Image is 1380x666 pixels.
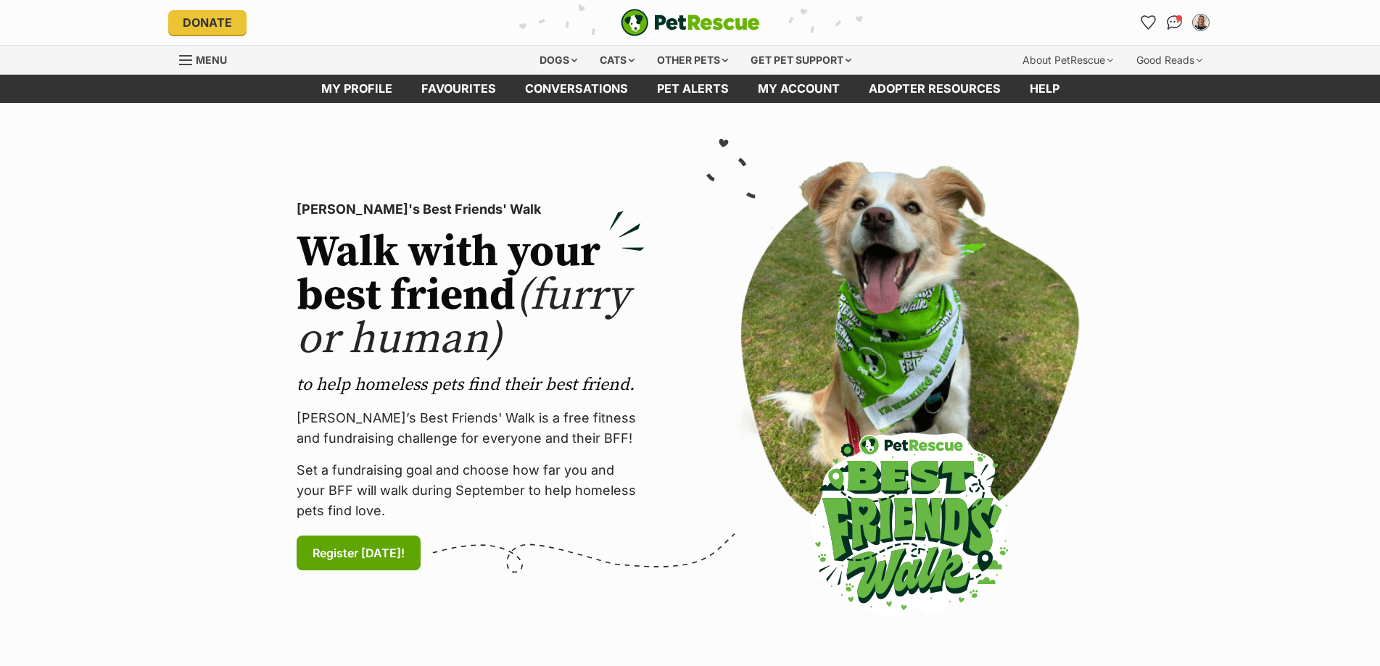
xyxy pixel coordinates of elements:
[647,46,738,75] div: Other pets
[297,536,421,570] a: Register [DATE]!
[297,269,629,367] span: (furry or human)
[1126,46,1212,75] div: Good Reads
[297,373,645,396] p: to help homeless pets find their best friend.
[1167,15,1182,30] img: chat-41dd97257d64d25036548639549fe6c8038ab92f7586957e7f3b1b290dea8141.svg
[1189,11,1212,34] button: My account
[621,9,760,36] img: logo-e224e6f780fb5917bec1dbf3a21bbac754714ae5b6737aabdf751b685950b380.svg
[1194,15,1208,30] img: Jade Sheffield profile pic
[740,46,862,75] div: Get pet support
[1163,11,1186,34] a: Conversations
[179,46,237,72] a: Menu
[590,46,645,75] div: Cats
[297,199,645,220] p: [PERSON_NAME]'s Best Friends' Walk
[529,46,587,75] div: Dogs
[1137,11,1212,34] ul: Account quick links
[1012,46,1123,75] div: About PetRescue
[196,54,227,66] span: Menu
[407,75,511,103] a: Favourites
[854,75,1015,103] a: Adopter resources
[313,544,405,562] span: Register [DATE]!
[297,231,645,362] h2: Walk with your best friend
[307,75,407,103] a: My profile
[1137,11,1160,34] a: Favourites
[1015,75,1074,103] a: Help
[168,10,247,35] a: Donate
[743,75,854,103] a: My account
[643,75,743,103] a: Pet alerts
[297,408,645,449] p: [PERSON_NAME]’s Best Friends' Walk is a free fitness and fundraising challenge for everyone and t...
[621,9,760,36] a: PetRescue
[297,460,645,521] p: Set a fundraising goal and choose how far you and your BFF will walk during September to help hom...
[511,75,643,103] a: conversations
